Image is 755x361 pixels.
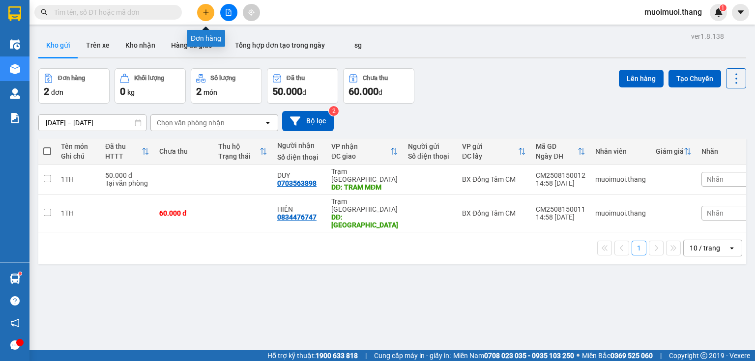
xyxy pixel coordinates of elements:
[267,68,338,104] button: Đã thu50.000đ
[282,111,334,131] button: Bộ lọc
[462,142,518,150] div: VP gửi
[531,139,590,165] th: Toggle SortBy
[277,171,321,179] div: DUY
[218,152,260,160] div: Trạng thái
[728,244,736,252] svg: open
[651,139,697,165] th: Toggle SortBy
[462,152,518,160] div: ĐC lấy
[331,197,398,213] div: Trạm [GEOGRAPHIC_DATA]
[203,9,209,16] span: plus
[732,4,749,21] button: caret-down
[243,4,260,21] button: aim
[248,9,255,16] span: aim
[690,243,720,253] div: 10 / trang
[462,209,526,217] div: BX Đồng Tâm CM
[105,152,142,160] div: HTTT
[105,171,149,179] div: 50.000 đ
[264,119,272,127] svg: open
[316,352,358,360] strong: 1900 633 818
[272,85,302,97] span: 50.000
[105,179,149,187] div: Tại văn phòng
[61,175,95,183] div: 1TH
[213,139,272,165] th: Toggle SortBy
[668,70,721,87] button: Tạo Chuyến
[120,85,125,97] span: 0
[610,352,653,360] strong: 0369 525 060
[656,147,684,155] div: Giảm giá
[100,139,154,165] th: Toggle SortBy
[10,113,20,123] img: solution-icon
[38,33,78,57] button: Kho gửi
[78,33,117,57] button: Trên xe
[457,139,531,165] th: Toggle SortBy
[38,68,110,104] button: Đơn hàng2đơn
[595,209,646,217] div: muoimuoi.thang
[196,85,202,97] span: 2
[10,296,20,305] span: question-circle
[44,85,49,97] span: 2
[595,147,646,155] div: Nhân viên
[61,142,95,150] div: Tên món
[721,4,725,11] span: 1
[331,183,398,191] div: DĐ: TRAM MĐM
[331,152,390,160] div: ĐC giao
[462,175,526,183] div: BX Đồng Tâm CM
[134,75,164,82] div: Khối lượng
[632,241,646,255] button: 1
[197,4,214,21] button: plus
[453,350,574,361] span: Miền Nam
[536,152,578,160] div: Ngày ĐH
[41,9,48,16] span: search
[277,205,321,213] div: HIỀN
[637,6,710,18] span: muoimuoi.thang
[277,153,321,161] div: Số điện thoại
[707,175,724,183] span: Nhãn
[536,205,585,213] div: CM2508150011
[374,350,451,361] span: Cung cấp máy in - giấy in:
[595,175,646,183] div: muoimuoi.thang
[700,352,707,359] span: copyright
[331,213,398,229] div: DĐ: PHÚ MỸ TIỀN GIANG
[10,64,20,74] img: warehouse-icon
[10,318,20,328] span: notification
[277,179,317,187] div: 0703563898
[39,115,146,131] input: Select a date range.
[331,142,390,150] div: VP nhận
[8,6,21,21] img: logo-vxr
[536,171,585,179] div: CM2508150012
[51,88,63,96] span: đơn
[267,350,358,361] span: Hỗ trợ kỹ thuật:
[127,88,135,96] span: kg
[10,274,20,284] img: warehouse-icon
[408,142,452,150] div: Người gửi
[235,41,325,49] span: Tổng hợp đơn tạo trong ngày
[115,68,186,104] button: Khối lượng0kg
[10,340,20,350] span: message
[660,350,662,361] span: |
[218,142,260,150] div: Thu hộ
[691,31,724,42] div: ver 1.8.138
[203,88,217,96] span: món
[536,142,578,150] div: Mã GD
[302,88,306,96] span: đ
[354,41,362,49] span: sg
[159,147,208,155] div: Chưa thu
[225,9,232,16] span: file-add
[329,106,339,116] sup: 2
[378,88,382,96] span: đ
[619,70,664,87] button: Lên hàng
[365,350,367,361] span: |
[736,8,745,17] span: caret-down
[191,68,262,104] button: Số lượng2món
[714,8,723,17] img: icon-new-feature
[277,141,321,149] div: Người nhận
[58,75,85,82] div: Đơn hàng
[331,167,398,183] div: Trạm [GEOGRAPHIC_DATA]
[163,33,220,57] button: Hàng đã giao
[577,354,580,358] span: ⚪️
[10,39,20,50] img: warehouse-icon
[10,88,20,99] img: warehouse-icon
[408,152,452,160] div: Số điện thoại
[343,68,414,104] button: Chưa thu60.000đ
[54,7,170,18] input: Tìm tên, số ĐT hoặc mã đơn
